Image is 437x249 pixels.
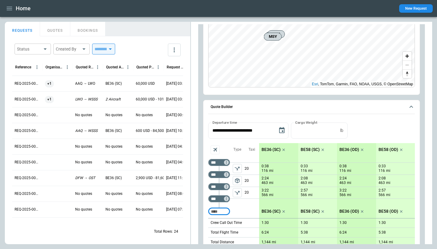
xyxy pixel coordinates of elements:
[211,230,238,235] p: Total Flight Time
[308,168,312,173] p: mi
[105,128,122,133] p: BE36 (SC)
[270,31,282,37] span: GYH
[166,175,187,181] p: [DATE] 11:57
[166,160,187,165] p: [DATE] 04:08
[339,240,349,244] p: 1,144
[94,63,102,71] button: Quoted Route column menu
[166,97,187,102] p: [DATE] 03:31
[15,191,40,196] p: REQ-2025-000017
[105,97,121,102] p: 2 Aircraft
[75,113,92,118] p: No quotes
[154,63,162,71] button: Quoted Price column menu
[379,164,386,169] p: 0:33
[379,209,398,214] p: BE58 (OD)
[339,209,359,214] p: BE36 (OD)
[15,81,40,86] p: REQ-2025-000024
[339,230,347,235] p: 6:24
[211,105,233,109] h6: Quote Builder
[386,180,390,185] p: mi
[262,164,269,169] p: 0:38
[379,230,386,235] p: 5:38
[15,113,40,118] p: REQ-2025-000022
[262,147,281,152] p: BE36 (SC)
[45,92,54,107] span: +1
[379,188,386,193] p: 2:57
[105,113,122,118] p: No quotes
[295,120,317,125] label: Cargo Weight
[379,168,385,173] p: 116
[105,191,122,196] p: No quotes
[339,188,347,193] p: 3:22
[5,22,40,36] button: REQUESTS
[389,240,393,245] p: mi
[136,128,172,133] p: 600 USD - 84,500 USD
[262,192,268,198] p: 566
[339,176,347,181] p: 2:24
[262,240,271,244] p: 1,144
[166,128,187,133] p: [DATE] 10:38
[379,221,386,225] p: 1:30
[245,163,259,175] p: 20
[75,81,95,86] p: AAQ → LWO
[208,100,415,114] button: Quote Builder
[15,128,40,133] p: REQ-2025-000021
[267,34,279,40] span: MSY
[301,176,308,181] p: 2:08
[262,176,269,181] p: 2:24
[233,176,242,185] button: left aligned
[262,180,268,185] p: 463
[262,221,269,225] p: 1:30
[262,230,269,235] p: 6:24
[269,168,273,173] p: mi
[208,171,230,178] div: Too short
[312,82,318,86] a: Esri
[339,192,346,198] p: 566
[339,221,347,225] p: 1:30
[245,175,259,187] p: 20
[301,240,310,244] p: 1,144
[301,209,320,214] p: BE58 (SC)
[234,178,240,184] span: package_2
[386,168,390,173] p: mi
[16,5,31,12] h1: Home
[347,180,351,185] p: mi
[245,187,259,198] p: 20
[379,180,385,185] p: 463
[301,147,320,152] p: BE58 (SC)
[124,63,132,71] button: Quoted Aircraft column menu
[15,97,40,102] p: REQ-2025-000023
[233,147,241,152] p: Type
[136,175,175,181] p: 2,900 USD - 81,600 USD
[136,144,153,149] p: No quotes
[211,240,234,245] p: Total Distance
[403,52,412,61] button: Zoom in
[136,65,154,69] div: Quoted Price
[262,188,269,193] p: 3:22
[269,180,273,185] p: mi
[211,145,220,154] span: Aircraft selection
[166,113,187,118] p: [DATE] 00:04
[105,207,122,212] p: No quotes
[379,147,398,152] p: BE58 (OD)
[301,164,308,169] p: 0:33
[339,147,359,152] p: BE36 (OD)
[301,192,307,198] p: 566
[347,168,351,173] p: mi
[386,192,390,198] p: mi
[40,22,70,36] button: QUOTES
[15,207,40,212] p: REQ-2025-000016
[45,76,54,91] span: +1
[403,61,412,69] button: Zoom out
[154,229,173,234] p: Total Rows:
[233,164,242,173] button: left aligned
[63,63,71,71] button: Organisation column menu
[45,65,63,69] div: Organisation
[379,192,385,198] p: 566
[301,230,308,235] p: 5:38
[339,180,346,185] p: 463
[339,168,346,173] p: 116
[272,240,276,245] p: mi
[347,192,351,198] p: mi
[208,159,230,166] div: Too short
[136,113,153,118] p: No quotes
